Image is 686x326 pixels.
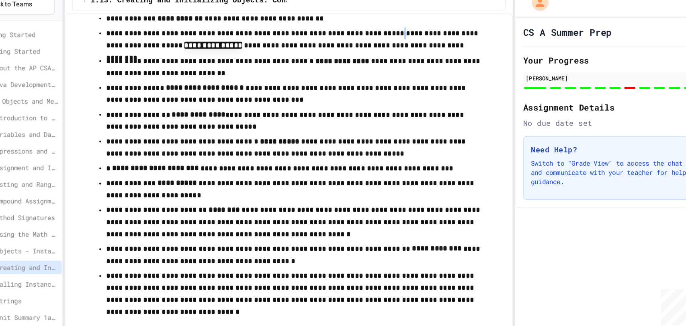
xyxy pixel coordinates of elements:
[39,10,76,18] span: Back to Teams
[21,36,98,45] span: 0: Getting Started
[510,135,672,145] h3: Need Help?
[25,123,98,131] span: 1.2. Variables and Data Types
[25,239,98,247] span: 1.13. Creating and Initializing Objects: Constructors
[25,224,98,233] span: 1.12. Objects - Instances of Classes
[25,253,98,262] span: 1.14. Calling Instance Methods
[121,8,123,14] span: /
[505,75,676,82] div: [PERSON_NAME]
[503,57,679,68] h2: Your Progress
[127,6,331,16] span: 1.13. Creating and Initializing Objects: Constructors
[25,195,98,204] span: 1.9. Method Signatures
[619,259,678,293] iframe: chat widget
[25,65,98,74] span: 0.2. About the AP CSA Exam
[25,51,98,59] span: 0. Getting Started
[25,152,98,160] span: 1.4. Assignment and Input
[25,297,98,305] span: 1.17. Mixed Up Code Practice 1.1-1.6
[3,3,55,51] div: Chat with us now!Close
[21,94,98,103] span: 1. Using Objects and Methods
[502,3,527,22] div: My Account
[25,282,98,291] span: 1.16. Unit Summary 1a (1.1-1.6)
[25,311,98,320] span: 1.18. Coding Practice 1a (1.1-1.6)
[25,166,98,175] span: 1.5. Casting and Ranges of Values
[503,113,679,122] div: No due date set
[25,181,98,189] span: 1.6. Compound Assignment Operators
[25,109,98,117] span: 1.1. Introduction to Algorithms, Programming, and Compilers
[7,6,95,23] button: Back to Teams
[25,268,98,276] span: 1.15. Strings
[503,98,679,109] h2: Assignment Details
[652,294,678,318] iframe: chat widget
[25,80,98,88] span: 0.4. Java Development Environments
[25,137,98,146] span: 1.3. Expressions and Output [New]
[503,33,580,44] h1: CS A Summer Prep
[25,210,98,218] span: 1.11. Using the Math Class
[510,148,672,172] p: Switch to "Grade View" to access the chat feature and communicate with your teacher for help and ...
